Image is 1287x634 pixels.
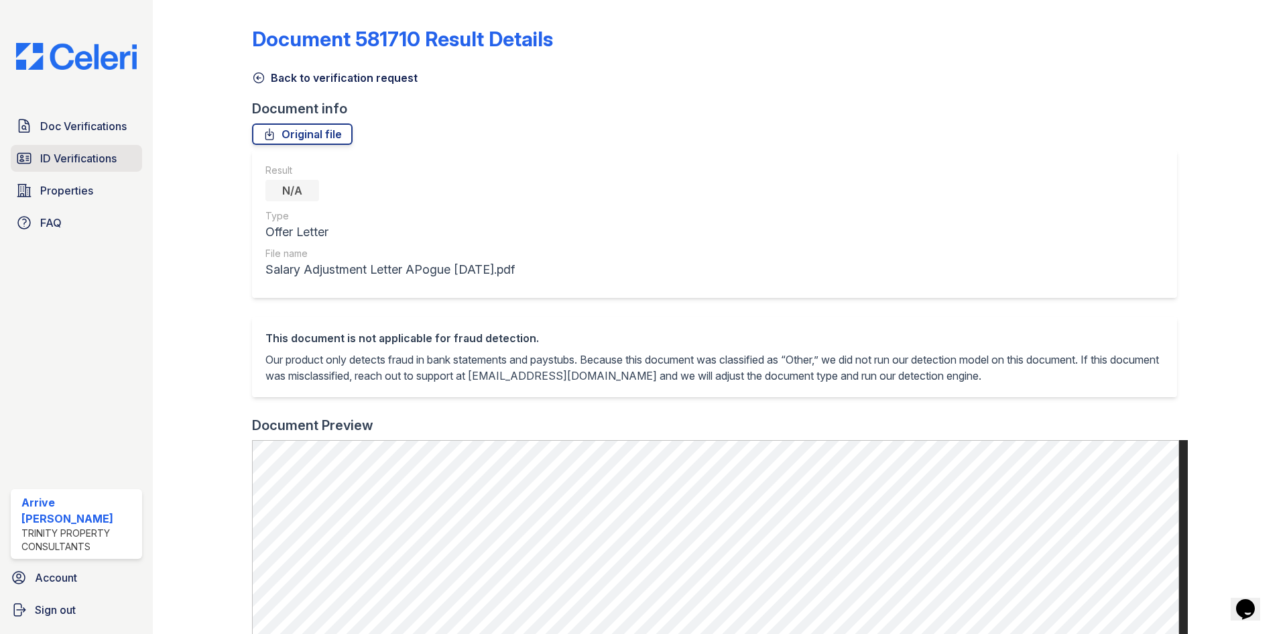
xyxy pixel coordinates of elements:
span: ID Verifications [40,150,117,166]
span: Doc Verifications [40,118,127,134]
a: ID Verifications [11,145,142,172]
a: Doc Verifications [11,113,142,140]
div: Type [265,209,515,223]
p: Our product only detects fraud in bank statements and paystubs. Because this document was classif... [265,352,1164,384]
div: N/A [265,180,319,201]
a: Account [5,564,147,591]
div: File name [265,247,515,260]
div: This document is not applicable for fraud detection. [265,330,1164,346]
span: Properties [40,182,93,199]
img: CE_Logo_Blue-a8612792a0a2168367f1c8372b55b34899dd931a85d93a1a3d3e32e68fde9ad4.png [5,43,147,70]
div: Trinity Property Consultants [21,527,137,553]
a: Document 581710 Result Details [252,27,553,51]
div: Offer Letter [265,223,515,242]
a: Properties [11,177,142,204]
div: Document info [252,99,1188,118]
a: FAQ [11,209,142,236]
div: Arrive [PERSON_NAME] [21,494,137,527]
div: Result [265,164,515,177]
a: Sign out [5,596,147,623]
a: Original file [252,123,353,145]
div: Salary Adjustment Letter APogue [DATE].pdf [265,260,515,279]
span: Sign out [35,602,76,618]
a: Back to verification request [252,70,418,86]
span: Account [35,570,77,586]
div: Document Preview [252,416,373,435]
iframe: chat widget [1231,580,1274,621]
span: FAQ [40,215,62,231]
